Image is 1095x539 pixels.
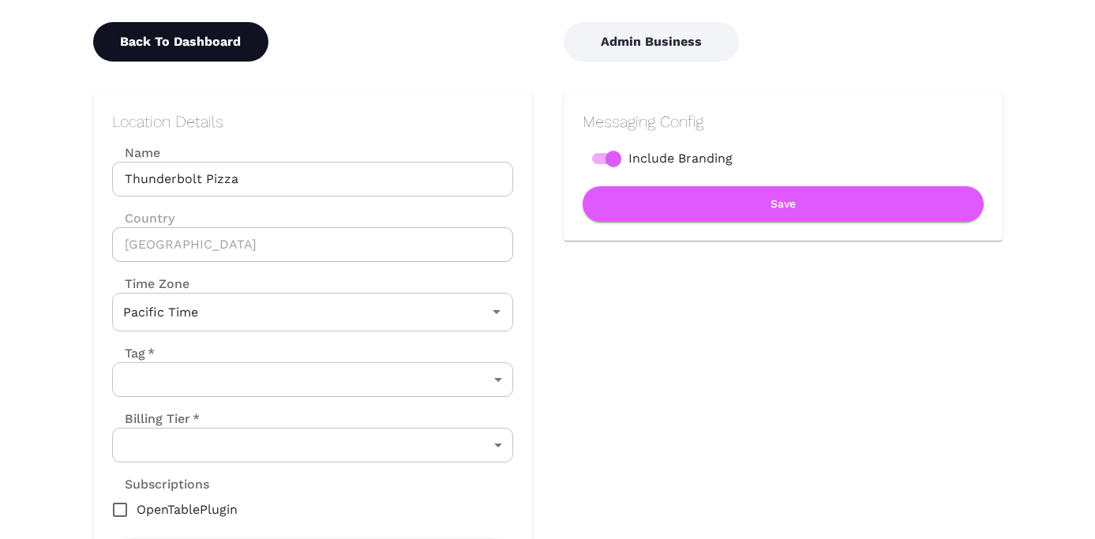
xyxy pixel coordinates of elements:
span: OpenTablePlugin [137,500,238,519]
button: Save [583,186,984,222]
label: Billing Tier [112,410,200,428]
button: Open [486,301,508,323]
label: Time Zone [112,275,513,293]
label: Name [112,144,513,162]
h2: Location Details [112,112,513,131]
a: Admin Business [564,34,739,49]
span: Include Branding [628,149,733,168]
label: Subscriptions [112,475,209,493]
a: Back To Dashboard [93,34,268,49]
h2: Messaging Config [583,112,984,131]
button: Admin Business [564,22,739,62]
button: Back To Dashboard [93,22,268,62]
label: Country [112,209,513,227]
label: Tag [112,344,155,362]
